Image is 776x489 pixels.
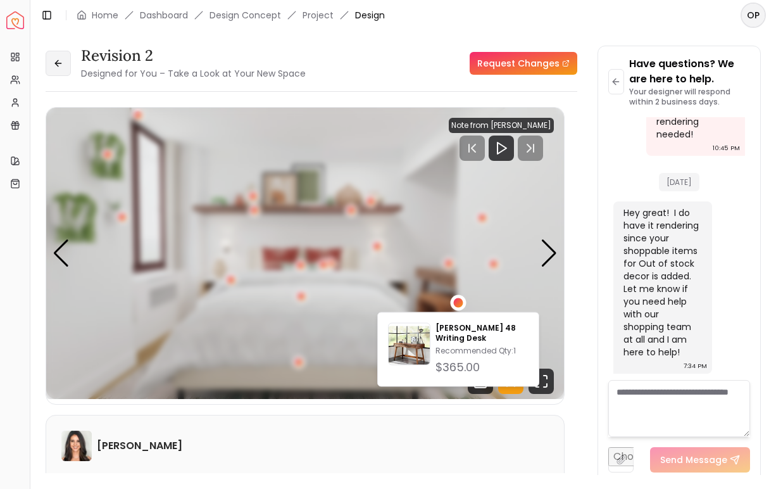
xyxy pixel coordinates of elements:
[623,206,699,359] div: Hey great! I do have it rendering since your shoppable items for Out of stock decor is added. Let...
[435,346,529,356] p: Recommended Qty: 1
[435,323,529,343] p: [PERSON_NAME] 48 Writing Desk
[541,239,558,267] div: Next slide
[629,56,750,87] p: Have questions? We are here to help.
[659,173,699,191] span: [DATE]
[46,108,564,399] img: Design Render 3
[97,438,182,454] h6: [PERSON_NAME]
[449,118,554,133] div: Note from [PERSON_NAME]
[81,46,306,66] h3: Revision 2
[470,52,577,75] a: Request Changes
[46,108,564,399] div: 3 / 4
[529,369,554,394] svg: Fullscreen
[494,141,509,156] svg: Play
[61,431,92,461] img: Angela Amore
[6,11,24,29] img: Spacejoy Logo
[140,9,188,22] a: Dashboard
[713,142,740,155] div: 10:45 PM
[53,239,70,267] div: Previous slide
[303,9,334,22] a: Project
[389,326,430,367] img: Shanelle 48 Writing Desk
[46,108,564,399] div: Carousel
[388,323,529,376] a: Shanelle 48 Writing Desk[PERSON_NAME] 48 Writing DeskRecommended Qty:1$365.00
[77,9,385,22] nav: breadcrumb
[629,87,750,107] p: Your designer will respond within 2 business days.
[210,9,281,22] li: Design Concept
[684,360,707,372] div: 7:34 PM
[6,11,24,29] a: Spacejoy
[435,359,529,376] div: $365.00
[741,3,766,28] button: OP
[355,9,385,22] span: Design
[92,9,118,22] a: Home
[742,4,765,27] span: OP
[81,67,306,80] small: Designed for You – Take a Look at Your New Space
